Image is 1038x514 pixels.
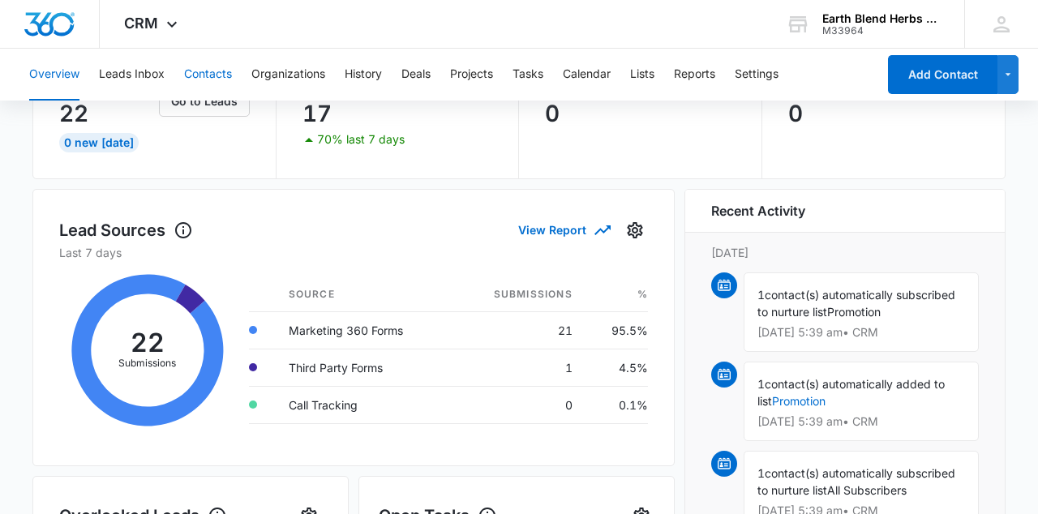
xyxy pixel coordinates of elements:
[757,288,955,319] span: contact(s) automatically subscribed to nurture list
[827,305,881,319] span: Promotion
[453,386,585,423] td: 0
[822,25,941,36] div: account id
[184,49,232,101] button: Contacts
[99,49,165,101] button: Leads Inbox
[59,133,139,152] div: 0 New [DATE]
[757,288,765,302] span: 1
[59,101,88,126] p: 22
[276,386,453,423] td: Call Tracking
[711,201,805,221] h6: Recent Activity
[788,101,803,126] p: 0
[276,311,453,349] td: Marketing 360 Forms
[124,15,158,32] span: CRM
[251,49,325,101] button: Organizations
[159,86,250,117] button: Go to Leads
[757,466,765,480] span: 1
[302,101,332,126] p: 17
[453,311,585,349] td: 21
[888,55,997,94] button: Add Contact
[276,349,453,386] td: Third Party Forms
[757,327,965,338] p: [DATE] 5:39 am • CRM
[585,349,648,386] td: 4.5%
[59,218,193,242] h1: Lead Sources
[513,49,543,101] button: Tasks
[453,349,585,386] td: 1
[622,217,648,243] button: Settings
[585,311,648,349] td: 95.5%
[822,12,941,25] div: account name
[827,483,907,497] span: All Subscribers
[585,386,648,423] td: 0.1%
[276,277,453,312] th: Source
[711,244,979,261] p: [DATE]
[585,277,648,312] th: %
[630,49,654,101] button: Lists
[545,101,560,126] p: 0
[450,49,493,101] button: Projects
[159,94,250,108] a: Go to Leads
[757,466,955,497] span: contact(s) automatically subscribed to nurture list
[317,134,405,145] p: 70% last 7 days
[757,377,765,391] span: 1
[757,416,965,427] p: [DATE] 5:39 am • CRM
[453,277,585,312] th: Submissions
[563,49,611,101] button: Calendar
[59,244,648,261] p: Last 7 days
[674,49,715,101] button: Reports
[735,49,778,101] button: Settings
[757,377,945,408] span: contact(s) automatically added to list
[772,394,826,408] a: Promotion
[29,49,79,101] button: Overview
[518,216,609,244] button: View Report
[401,49,431,101] button: Deals
[345,49,382,101] button: History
